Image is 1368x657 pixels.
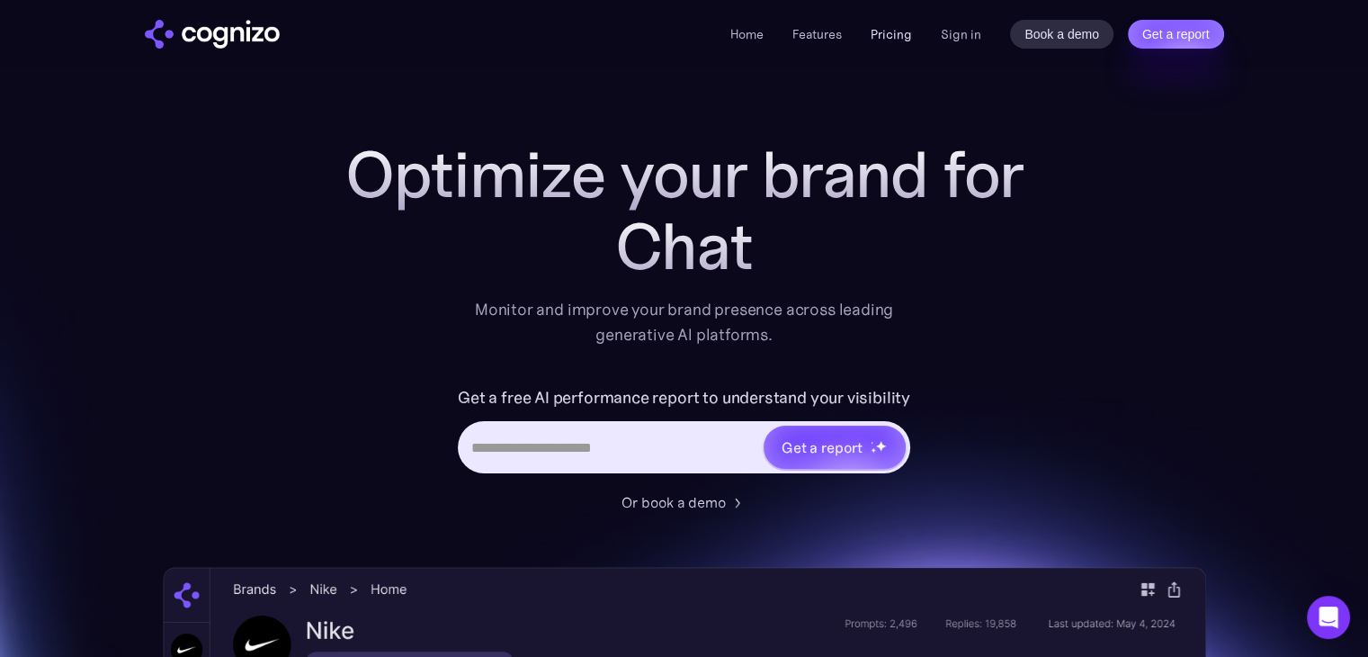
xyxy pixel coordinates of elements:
div: Monitor and improve your brand presence across leading generative AI platforms. [463,297,906,347]
div: Chat [325,211,1044,283]
a: Get a report [1128,20,1224,49]
a: Book a demo [1010,20,1113,49]
div: Open Intercom Messenger [1307,596,1350,639]
div: Or book a demo [621,491,726,513]
div: Get a report [782,436,863,458]
a: Or book a demo [621,491,747,513]
a: Get a reportstarstarstar [762,424,908,471]
a: Home [730,26,764,42]
a: Features [792,26,842,42]
a: Sign in [941,23,981,45]
img: star [875,440,887,452]
img: cognizo logo [145,20,280,49]
a: Pricing [871,26,912,42]
h1: Optimize your brand for [325,139,1044,211]
form: Hero URL Input Form [458,383,910,482]
img: star [871,441,873,444]
img: star [871,447,877,454]
label: Get a free AI performance report to understand your visibility [458,383,910,412]
a: home [145,20,280,49]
